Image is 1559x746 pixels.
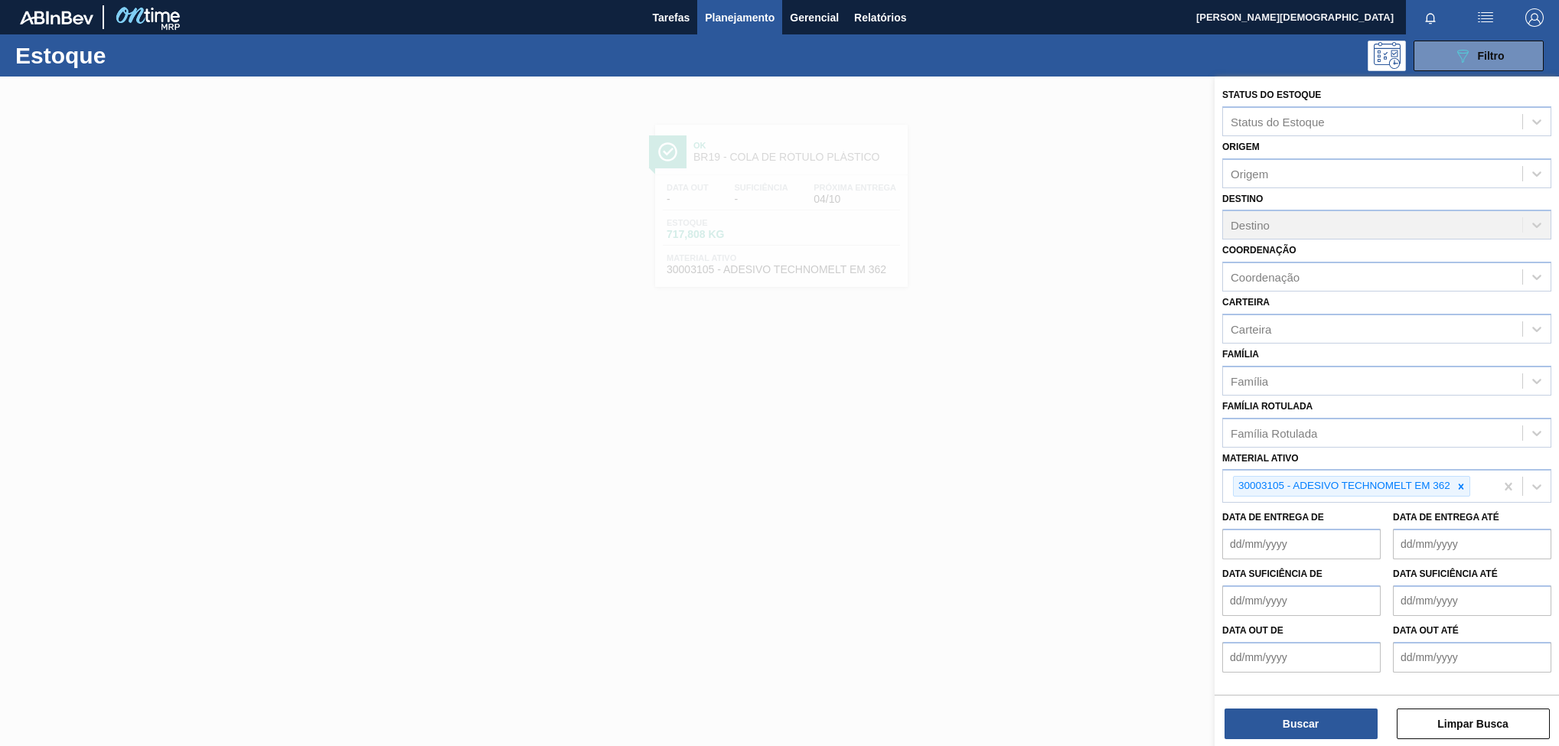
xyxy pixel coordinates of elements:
[1231,322,1271,335] div: Carteira
[1222,642,1381,673] input: dd/mm/yyyy
[1222,194,1263,204] label: Destino
[1393,529,1551,559] input: dd/mm/yyyy
[1476,8,1495,27] img: userActions
[1231,374,1268,387] div: Família
[790,8,839,27] span: Gerencial
[1222,585,1381,616] input: dd/mm/yyyy
[15,47,246,64] h1: Estoque
[1222,142,1260,152] label: Origem
[1393,642,1551,673] input: dd/mm/yyyy
[1368,41,1406,71] div: Pogramando: nenhum usuário selecionado
[1222,568,1323,579] label: Data suficiência de
[1393,568,1498,579] label: Data suficiência até
[1222,625,1283,636] label: Data out de
[1406,7,1455,28] button: Notificações
[1222,529,1381,559] input: dd/mm/yyyy
[1222,90,1321,100] label: Status do Estoque
[1231,271,1300,284] div: Coordenação
[1393,512,1499,523] label: Data de Entrega até
[20,11,93,24] img: TNhmsLtSVTkK8tSr43FrP2fwEKptu5GPRR3wAAAABJRU5ErkJggg==
[1231,426,1317,439] div: Família Rotulada
[1222,453,1299,464] label: Material ativo
[1414,41,1544,71] button: Filtro
[1393,585,1551,616] input: dd/mm/yyyy
[1222,512,1324,523] label: Data de Entrega de
[1525,8,1544,27] img: Logout
[1393,625,1459,636] label: Data out até
[854,8,906,27] span: Relatórios
[1478,50,1505,62] span: Filtro
[652,8,690,27] span: Tarefas
[1222,349,1259,360] label: Família
[1222,245,1296,256] label: Coordenação
[1222,297,1270,308] label: Carteira
[1222,401,1313,412] label: Família Rotulada
[1234,477,1453,496] div: 30003105 - ADESIVO TECHNOMELT EM 362
[1231,115,1325,128] div: Status do Estoque
[1231,167,1268,180] div: Origem
[705,8,775,27] span: Planejamento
